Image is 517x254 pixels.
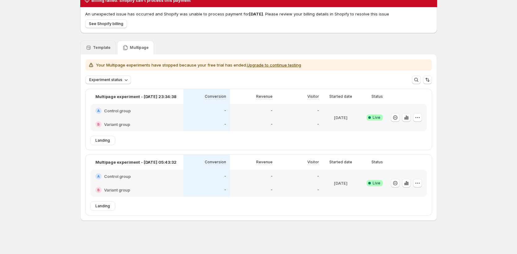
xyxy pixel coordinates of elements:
[271,122,273,127] p: -
[271,187,273,192] p: -
[307,160,319,165] p: Visitor
[95,204,110,209] span: Landing
[371,160,383,165] p: Status
[224,174,226,179] p: -
[334,114,348,121] p: [DATE]
[97,174,100,178] h2: A
[373,115,380,120] span: Live
[95,93,177,100] p: Multipage experiment - [DATE] 23:34:38
[89,21,123,26] span: See Shopify billing
[85,11,432,17] p: An unexpected issue has occurred and Shopify was unable to process payment for . Please review yo...
[93,45,111,50] p: Template
[97,123,100,126] h2: B
[104,187,130,193] h2: Variant group
[249,11,263,16] span: [DATE]
[95,159,177,165] p: Multipage experiment - [DATE] 05:43:32
[256,160,273,165] p: Revenue
[104,173,131,179] h2: Control group
[371,94,383,99] p: Status
[423,75,432,84] button: Sort the results
[334,180,348,186] p: [DATE]
[329,94,352,99] p: Started date
[247,62,301,67] button: Upgrade to continue testing
[317,108,319,113] p: -
[85,75,131,84] button: Experiment status
[96,62,301,68] p: Your Multipage experiments have stopped because your free trial has ended.
[89,77,122,82] span: Experiment status
[97,188,100,192] h2: B
[271,174,273,179] p: -
[307,94,319,99] p: Visitor
[317,174,319,179] p: -
[224,122,226,127] p: -
[205,94,226,99] p: Conversion
[271,108,273,113] p: -
[104,108,131,114] h2: Control group
[130,45,149,50] p: Multipage
[85,19,127,28] button: See Shopify billing
[373,181,380,186] span: Live
[329,160,352,165] p: Started date
[317,187,319,192] p: -
[256,94,273,99] p: Revenue
[205,160,226,165] p: Conversion
[97,109,100,113] h2: A
[104,121,130,127] h2: Variant group
[224,187,226,192] p: -
[224,108,226,113] p: -
[95,138,110,143] span: Landing
[317,122,319,127] p: -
